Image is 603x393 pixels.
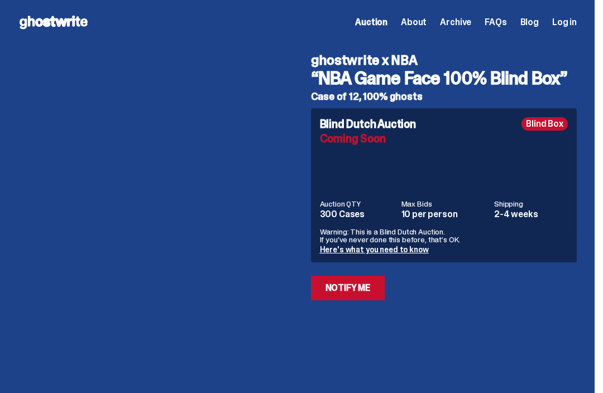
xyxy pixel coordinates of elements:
h5: Case of 12, 100% ghosts [311,92,577,102]
dd: 300 Cases [320,210,395,219]
h3: “NBA Game Face 100% Blind Box” [311,69,577,87]
a: Blog [520,18,539,27]
h4: Blind Dutch Auction [320,118,416,130]
dt: Auction QTY [320,200,395,208]
a: Auction [355,18,387,27]
a: Log in [552,18,577,27]
a: About [401,18,427,27]
a: Notify Me [311,276,385,300]
a: Archive [440,18,471,27]
h4: ghostwrite x NBA [311,54,577,67]
div: Coming Soon [320,133,568,144]
dt: Shipping [494,200,568,208]
dd: 10 per person [401,210,487,219]
p: Warning: This is a Blind Dutch Auction. If you’ve never done this before, that’s OK. [320,228,568,243]
div: Blind Box [521,117,568,131]
a: Here's what you need to know [320,245,429,255]
dd: 2-4 weeks [494,210,568,219]
dt: Max Bids [401,200,487,208]
a: FAQs [485,18,506,27]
